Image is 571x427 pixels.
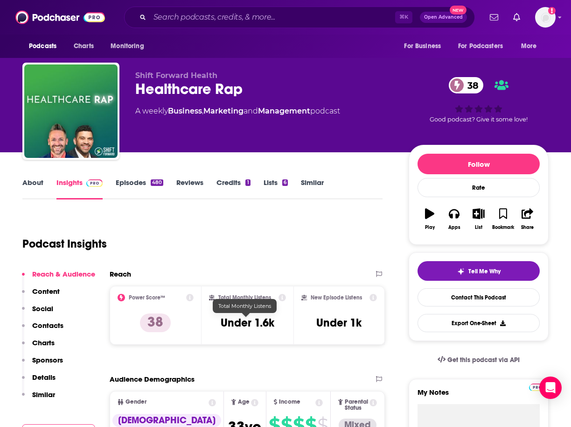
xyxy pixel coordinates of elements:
a: Similar [301,178,324,199]
h2: Total Monthly Listens [218,294,271,301]
span: Income [279,399,300,405]
button: open menu [397,37,453,55]
span: , [202,107,203,115]
span: Logged in as patiencebaldacci [535,7,556,28]
img: Podchaser Pro [86,179,103,187]
p: Content [32,287,60,296]
p: Contacts [32,321,63,330]
button: Bookmark [491,202,515,236]
h3: Under 1k [316,316,362,330]
span: New [450,6,467,14]
div: Share [521,225,534,230]
p: Similar [32,390,55,399]
button: Follow [418,154,540,174]
a: 38 [449,77,483,93]
a: Get this podcast via API [430,349,527,371]
a: InsightsPodchaser Pro [56,178,103,199]
span: 38 [458,77,483,93]
a: Episodes480 [116,178,163,199]
svg: Add a profile image [548,7,556,14]
span: Parental Status [345,399,368,411]
div: List [475,225,482,230]
span: For Business [404,40,441,53]
div: 38Good podcast? Give it some love! [409,71,549,129]
span: Get this podcast via API [447,356,520,364]
a: Management [258,107,310,115]
h2: Reach [110,270,131,278]
button: Sponsors [22,356,63,373]
input: Search podcasts, credits, & more... [150,10,395,25]
h1: Podcast Insights [22,237,107,251]
button: open menu [452,37,516,55]
button: Details [22,373,56,390]
img: Healthcare Rap [24,64,118,158]
button: Social [22,304,53,321]
button: List [467,202,491,236]
p: Reach & Audience [32,270,95,278]
button: Similar [22,390,55,407]
img: Podchaser Pro [529,384,545,391]
h2: New Episode Listens [311,294,362,301]
button: Share [515,202,540,236]
a: Marketing [203,107,244,115]
span: More [521,40,537,53]
span: Good podcast? Give it some love! [430,116,528,123]
p: Charts [32,338,55,347]
span: Shift Forward Health [135,71,217,80]
a: Reviews [176,178,203,199]
img: Podchaser - Follow, Share and Rate Podcasts [15,8,105,26]
span: and [244,107,258,115]
a: Show notifications dropdown [509,9,524,25]
span: Gender [125,399,146,405]
div: 480 [151,179,163,186]
a: Pro website [529,382,545,391]
span: Podcasts [29,40,56,53]
button: Charts [22,338,55,356]
button: open menu [104,37,156,55]
p: Sponsors [32,356,63,364]
button: Open AdvancedNew [420,12,467,23]
a: Contact This Podcast [418,288,540,306]
img: tell me why sparkle [457,268,465,275]
div: Open Intercom Messenger [539,377,562,399]
img: User Profile [535,7,556,28]
a: Charts [68,37,99,55]
span: Tell Me Why [468,268,501,275]
label: My Notes [418,388,540,404]
p: Social [32,304,53,313]
a: About [22,178,43,199]
div: 1 [245,179,250,186]
div: Rate [418,178,540,197]
button: Reach & Audience [22,270,95,287]
button: Contacts [22,321,63,338]
span: ⌘ K [395,11,412,23]
button: Export One-Sheet [418,314,540,332]
h2: Audience Demographics [110,375,195,384]
button: Play [418,202,442,236]
span: Total Monthly Listens [218,303,271,309]
span: Age [238,399,250,405]
a: Business [168,107,202,115]
a: Credits1 [216,178,250,199]
p: Details [32,373,56,382]
h3: Under 1.6k [221,316,274,330]
button: open menu [22,37,69,55]
button: tell me why sparkleTell Me Why [418,261,540,281]
span: For Podcasters [458,40,503,53]
span: Charts [74,40,94,53]
a: Lists6 [264,178,288,199]
div: Play [425,225,435,230]
button: Show profile menu [535,7,556,28]
a: Show notifications dropdown [486,9,502,25]
button: Apps [442,202,466,236]
button: open menu [515,37,549,55]
div: 6 [282,179,288,186]
p: 38 [140,313,171,332]
div: Apps [448,225,460,230]
div: Bookmark [492,225,514,230]
button: Content [22,287,60,304]
div: [DEMOGRAPHIC_DATA] [112,414,221,427]
span: Open Advanced [424,15,463,20]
